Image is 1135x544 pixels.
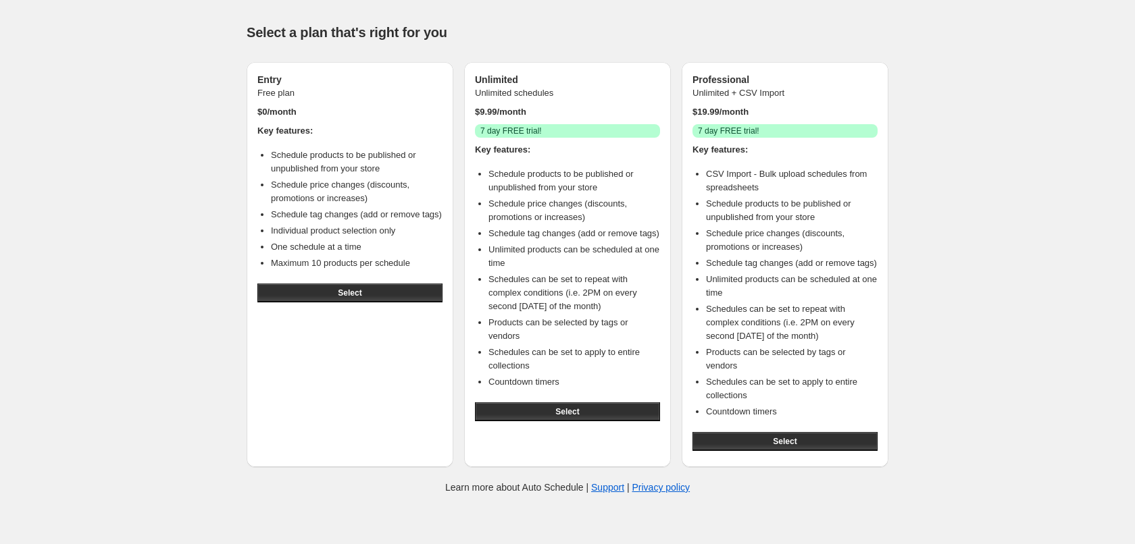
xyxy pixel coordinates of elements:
h4: Key features: [475,143,660,157]
span: Select [338,288,361,298]
p: Free plan [257,86,443,100]
h3: Unlimited [475,73,660,86]
button: Select [257,283,443,302]
li: Schedule tag changes (add or remove tags) [706,256,878,270]
p: Learn more about Auto Schedule | | [445,481,690,494]
p: Unlimited + CSV Import [692,86,878,100]
p: $ 0 /month [257,105,443,119]
li: Products can be selected by tags or vendors [706,346,878,373]
a: Privacy policy [632,482,690,493]
li: CSV Import - Bulk upload schedules from spreadsheets [706,167,878,194]
li: Schedule price changes (discounts, promotions or increases) [706,227,878,254]
button: Select [692,432,878,451]
li: Schedule products to be published or unpublished from your store [706,197,878,224]
h4: Key features: [257,124,443,138]
li: Individual product selection only [271,224,443,238]
li: Schedules can be set to apply to entire collections [488,346,660,373]
p: $ 9.99 /month [475,105,660,119]
li: Schedule products to be published or unpublished from your store [488,167,660,194]
h3: Professional [692,73,878,86]
h1: Select a plan that's right for you [247,24,888,40]
li: Countdown timers [706,405,878,418]
li: Schedule tag changes (add or remove tags) [271,208,443,221]
li: One schedule at a time [271,240,443,254]
h3: Entry [257,73,443,86]
span: 7 day FREE trial! [698,126,759,136]
a: Support [591,482,624,493]
button: Select [475,402,660,421]
li: Unlimited products can be scheduled at one time [488,243,660,270]
li: Countdown timers [488,375,660,389]
li: Schedules can be set to repeat with complex conditions (i.e. 2PM on every second [DATE] of the mo... [706,302,878,343]
p: $ 19.99 /month [692,105,878,119]
li: Schedule price changes (discounts, promotions or increases) [488,197,660,224]
span: Select [555,406,579,417]
li: Schedules can be set to repeat with complex conditions (i.e. 2PM on every second [DATE] of the mo... [488,273,660,313]
li: Schedules can be set to apply to entire collections [706,375,878,402]
h4: Key features: [692,143,878,157]
span: Select [773,436,797,447]
li: Maximum 10 products per schedule [271,256,443,270]
li: Products can be selected by tags or vendors [488,316,660,343]
li: Unlimited products can be scheduled at one time [706,273,878,300]
li: Schedule tag changes (add or remove tags) [488,227,660,240]
span: 7 day FREE trial! [480,126,542,136]
p: Unlimited schedules [475,86,660,100]
li: Schedule price changes (discounts, promotions or increases) [271,178,443,205]
li: Schedule products to be published or unpublished from your store [271,148,443,175]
